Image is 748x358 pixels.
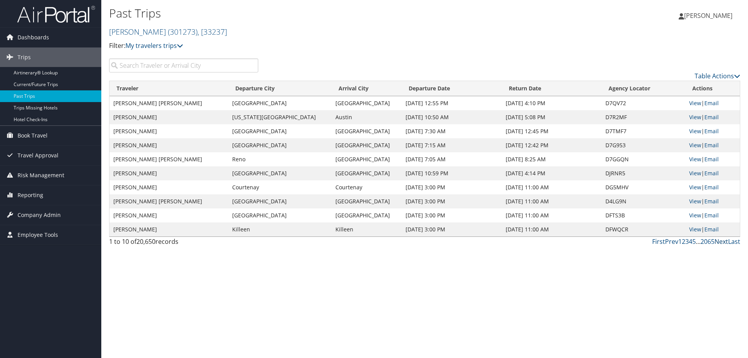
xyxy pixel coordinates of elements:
[692,237,696,246] a: 5
[602,166,685,180] td: DJRNR5
[18,166,64,185] span: Risk Management
[402,222,502,236] td: [DATE] 3:00 PM
[402,166,502,180] td: [DATE] 10:59 PM
[685,81,740,96] th: Actions
[700,237,714,246] a: 2065
[168,26,198,37] span: ( 301273 )
[689,113,701,121] a: View
[109,152,228,166] td: [PERSON_NAME] [PERSON_NAME]
[109,180,228,194] td: [PERSON_NAME]
[332,138,402,152] td: [GEOGRAPHIC_DATA]
[109,41,530,51] p: Filter:
[109,138,228,152] td: [PERSON_NAME]
[696,237,700,246] span: …
[332,166,402,180] td: [GEOGRAPHIC_DATA]
[228,180,332,194] td: Courtenay
[228,166,332,180] td: [GEOGRAPHIC_DATA]
[502,124,602,138] td: [DATE] 12:45 PM
[714,237,728,246] a: Next
[602,208,685,222] td: DFTS3B
[684,11,732,20] span: [PERSON_NAME]
[689,141,701,149] a: View
[18,205,61,225] span: Company Admin
[602,81,685,96] th: Agency Locator: activate to sort column ascending
[332,124,402,138] td: [GEOGRAPHIC_DATA]
[402,138,502,152] td: [DATE] 7:15 AM
[685,222,740,236] td: |
[728,237,740,246] a: Last
[502,152,602,166] td: [DATE] 8:25 AM
[602,180,685,194] td: DG5MHV
[402,194,502,208] td: [DATE] 3:00 PM
[502,110,602,124] td: [DATE] 5:08 PM
[18,48,31,67] span: Trips
[228,208,332,222] td: [GEOGRAPHIC_DATA]
[332,180,402,194] td: Courtenay
[704,99,719,107] a: Email
[332,96,402,110] td: [GEOGRAPHIC_DATA]
[402,81,502,96] th: Departure Date: activate to sort column ascending
[109,194,228,208] td: [PERSON_NAME] [PERSON_NAME]
[402,96,502,110] td: [DATE] 12:55 PM
[228,81,332,96] th: Departure City: activate to sort column ascending
[332,194,402,208] td: [GEOGRAPHIC_DATA]
[685,96,740,110] td: |
[502,81,602,96] th: Return Date: activate to sort column ascending
[109,237,258,250] div: 1 to 10 of records
[109,222,228,236] td: [PERSON_NAME]
[689,99,701,107] a: View
[689,183,701,191] a: View
[109,124,228,138] td: [PERSON_NAME]
[402,208,502,222] td: [DATE] 3:00 PM
[18,28,49,47] span: Dashboards
[109,5,530,21] h1: Past Trips
[502,166,602,180] td: [DATE] 4:14 PM
[228,110,332,124] td: [US_STATE][GEOGRAPHIC_DATA]
[685,208,740,222] td: |
[18,225,58,245] span: Employee Tools
[704,155,719,163] a: Email
[689,198,701,205] a: View
[689,212,701,219] a: View
[502,138,602,152] td: [DATE] 12:42 PM
[689,127,701,135] a: View
[704,212,719,219] a: Email
[695,72,740,80] a: Table Actions
[502,208,602,222] td: [DATE] 11:00 AM
[402,180,502,194] td: [DATE] 3:00 PM
[602,222,685,236] td: DFWQCR
[109,96,228,110] td: [PERSON_NAME] [PERSON_NAME]
[665,237,678,246] a: Prev
[109,110,228,124] td: [PERSON_NAME]
[689,226,701,233] a: View
[704,141,719,149] a: Email
[704,127,719,135] a: Email
[685,166,740,180] td: |
[704,183,719,191] a: Email
[402,152,502,166] td: [DATE] 7:05 AM
[685,237,689,246] a: 3
[704,169,719,177] a: Email
[602,110,685,124] td: D7R2MF
[502,194,602,208] td: [DATE] 11:00 AM
[502,180,602,194] td: [DATE] 11:00 AM
[685,138,740,152] td: |
[228,124,332,138] td: [GEOGRAPHIC_DATA]
[228,222,332,236] td: Killeen
[602,152,685,166] td: D7GGQN
[704,198,719,205] a: Email
[109,58,258,72] input: Search Traveler or Arrival City
[332,81,402,96] th: Arrival City: activate to sort column ascending
[332,152,402,166] td: [GEOGRAPHIC_DATA]
[228,152,332,166] td: Reno
[602,194,685,208] td: D4LG9N
[689,155,701,163] a: View
[678,237,682,246] a: 1
[332,110,402,124] td: Austin
[402,124,502,138] td: [DATE] 7:30 AM
[228,194,332,208] td: [GEOGRAPHIC_DATA]
[704,226,719,233] a: Email
[198,26,227,37] span: , [ 33237 ]
[228,96,332,110] td: [GEOGRAPHIC_DATA]
[685,180,740,194] td: |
